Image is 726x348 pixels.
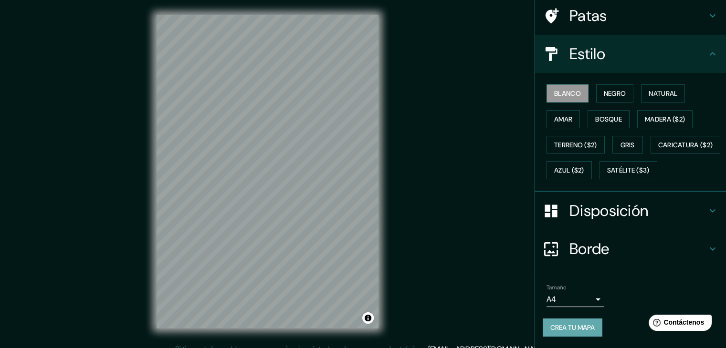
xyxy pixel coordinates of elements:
[658,141,713,149] font: Caricatura ($2)
[612,136,643,154] button: Gris
[543,318,602,337] button: Crea tu mapa
[607,166,650,175] font: Satélite ($3)
[637,110,693,128] button: Madera ($2)
[651,136,721,154] button: Caricatura ($2)
[649,89,677,98] font: Natural
[535,35,726,73] div: Estilo
[547,84,589,102] button: Blanco
[554,166,584,175] font: Azul ($2)
[554,115,572,123] font: Amar
[641,84,685,102] button: Natural
[595,115,622,123] font: Bosque
[362,312,374,324] button: Activar o desactivar atribución
[554,89,581,98] font: Blanco
[569,239,610,259] font: Borde
[569,6,607,26] font: Patas
[547,161,592,179] button: Azul ($2)
[554,141,597,149] font: Terreno ($2)
[588,110,630,128] button: Bosque
[596,84,634,102] button: Negro
[547,136,605,154] button: Terreno ($2)
[547,110,580,128] button: Amar
[641,311,715,338] iframe: Lanzador de widgets de ayuda
[547,294,556,304] font: A4
[600,161,657,179] button: Satélite ($3)
[569,44,605,64] font: Estilo
[535,230,726,268] div: Borde
[547,284,566,291] font: Tamaño
[535,192,726,230] div: Disposición
[550,323,595,332] font: Crea tu mapa
[645,115,685,123] font: Madera ($2)
[621,141,635,149] font: Gris
[569,201,648,221] font: Disposición
[604,89,626,98] font: Negro
[157,15,379,328] canvas: Mapa
[547,292,604,307] div: A4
